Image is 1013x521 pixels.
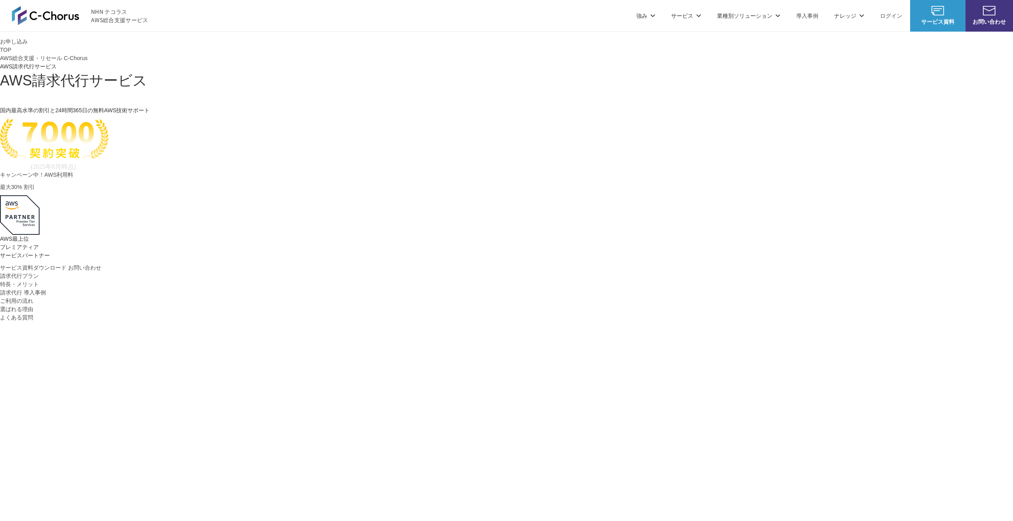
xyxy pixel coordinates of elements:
[966,17,1013,26] span: お問い合わせ
[834,11,864,20] p: ナレッジ
[910,17,966,26] span: サービス資料
[68,264,101,272] a: お問い合わせ
[68,264,101,271] span: お問い合わせ
[983,6,996,15] img: お問い合わせ
[636,11,655,20] p: 強み
[931,6,944,15] img: AWS総合支援サービス C-Chorus サービス資料
[12,6,148,25] a: AWS総合支援サービス C-Chorus NHN テコラスAWS総合支援サービス
[671,11,701,20] p: サービス
[717,11,780,20] p: 業種別ソリューション
[11,184,17,190] span: 30
[91,8,148,24] span: NHN テコラス AWS総合支援サービス
[12,6,79,25] img: AWS総合支援サービス C-Chorus
[796,11,818,20] a: 導入事例
[880,11,902,20] a: ログイン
